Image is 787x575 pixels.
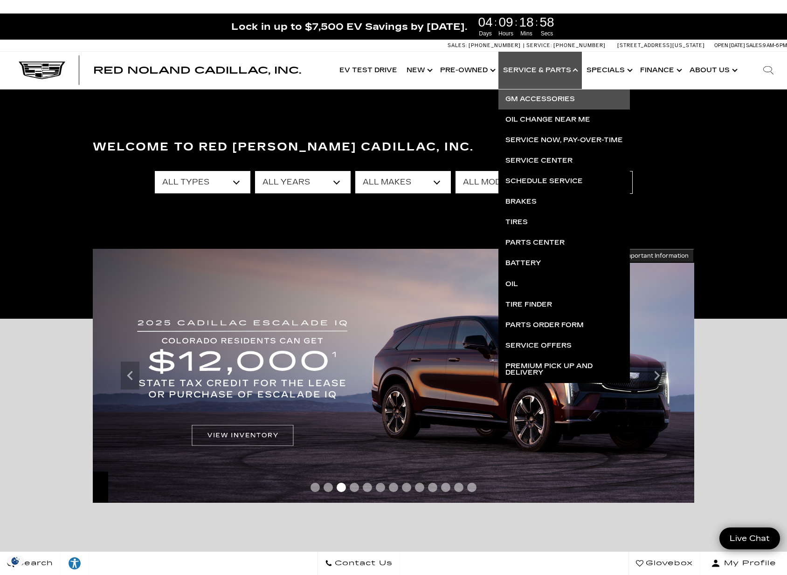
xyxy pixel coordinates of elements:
span: Go to slide 2 [324,483,333,492]
span: [PHONE_NUMBER] [469,42,521,48]
a: Explore your accessibility options [61,552,89,575]
span: Sales: [448,42,467,48]
span: Contact Us [332,557,393,570]
select: Filter by make [355,171,451,193]
a: Tires [498,212,630,233]
a: Premium Pick Up and Delivery [498,356,630,383]
span: Go to slide 7 [389,483,398,492]
a: Oil Change near Me [498,110,630,130]
img: THE 2025 ESCALADE IQ IS ELIGIBLE FOR THE $3,500 COLORADO INNOVATIVE MOTOR VEHICLE TAX CREDIT [93,249,694,503]
a: Specials [582,52,635,89]
a: About Us [685,52,740,89]
span: Go to slide 12 [454,483,463,492]
span: : [515,15,518,29]
span: Mins [518,29,535,38]
span: Go to slide 5 [363,483,372,492]
a: Battery [498,253,630,274]
a: Service Offers [498,335,630,356]
a: Parts Center [498,233,630,253]
span: Days [476,29,494,38]
a: [STREET_ADDRESS][US_STATE] [617,42,705,48]
a: Finance [635,52,685,89]
section: Click to Open Cookie Consent Modal [5,556,26,566]
span: [PHONE_NUMBER] [553,42,606,48]
span: Important Information [624,252,689,260]
button: Important Information [619,249,694,263]
div: Previous [121,362,139,390]
a: Parts Order Form [498,315,630,335]
select: Filter by model [456,171,551,193]
span: Go to slide 13 [467,483,476,492]
a: EV Test Drive [335,52,402,89]
a: Live Chat [719,527,780,549]
a: Contact Us [318,552,400,575]
span: Go to slide 3 [337,483,346,492]
span: 09 [497,16,515,29]
a: Tire Finder [498,294,630,315]
span: Glovebox [643,557,693,570]
span: Open [DATE] [714,42,745,48]
span: : [535,15,538,29]
span: Service: [526,42,552,48]
span: 58 [538,16,556,29]
a: Pre-Owned [435,52,498,89]
h3: Welcome to Red [PERSON_NAME] Cadillac, Inc. [93,138,694,157]
span: Go to slide 6 [376,483,385,492]
span: Go to slide 11 [441,483,450,492]
select: Filter by type [155,171,250,193]
a: Service Now, Pay-Over-Time [498,130,630,151]
a: Service & Parts [498,52,582,89]
span: : [494,15,497,29]
button: Open user profile menu [700,552,787,575]
span: 04 [476,16,494,29]
span: Go to slide 8 [402,483,411,492]
a: Service Center [498,151,630,171]
span: Secs [538,29,556,38]
span: 9 AM-6 PM [763,42,787,48]
a: Service: [PHONE_NUMBER] [523,43,608,48]
span: My Profile [720,557,776,570]
a: GM Accessories [498,89,630,110]
span: Hours [497,29,515,38]
img: Opt-Out Icon [5,556,26,566]
span: Go to slide 9 [415,483,424,492]
a: Oil [498,274,630,294]
select: Filter by year [255,171,351,193]
img: Cadillac Dark Logo with Cadillac White Text [19,62,65,79]
span: Red Noland Cadillac, Inc. [93,65,301,76]
a: Brakes [498,192,630,212]
div: Explore your accessibility options [61,556,89,570]
span: Live Chat [725,533,774,544]
a: Schedule Service [498,171,630,192]
a: Red Noland Cadillac, Inc. [93,66,301,75]
span: Lock in up to $7,500 EV Savings by [DATE]. [231,21,467,33]
span: Go to slide 10 [428,483,437,492]
span: Sales: [746,42,763,48]
span: Go to slide 4 [350,483,359,492]
a: Glovebox [628,552,700,575]
span: Go to slide 1 [311,483,320,492]
span: 18 [518,16,535,29]
a: New [402,52,435,89]
a: Sales: [PHONE_NUMBER] [448,43,523,48]
div: Next [648,362,666,390]
span: Search [14,557,53,570]
a: Close [771,18,782,29]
